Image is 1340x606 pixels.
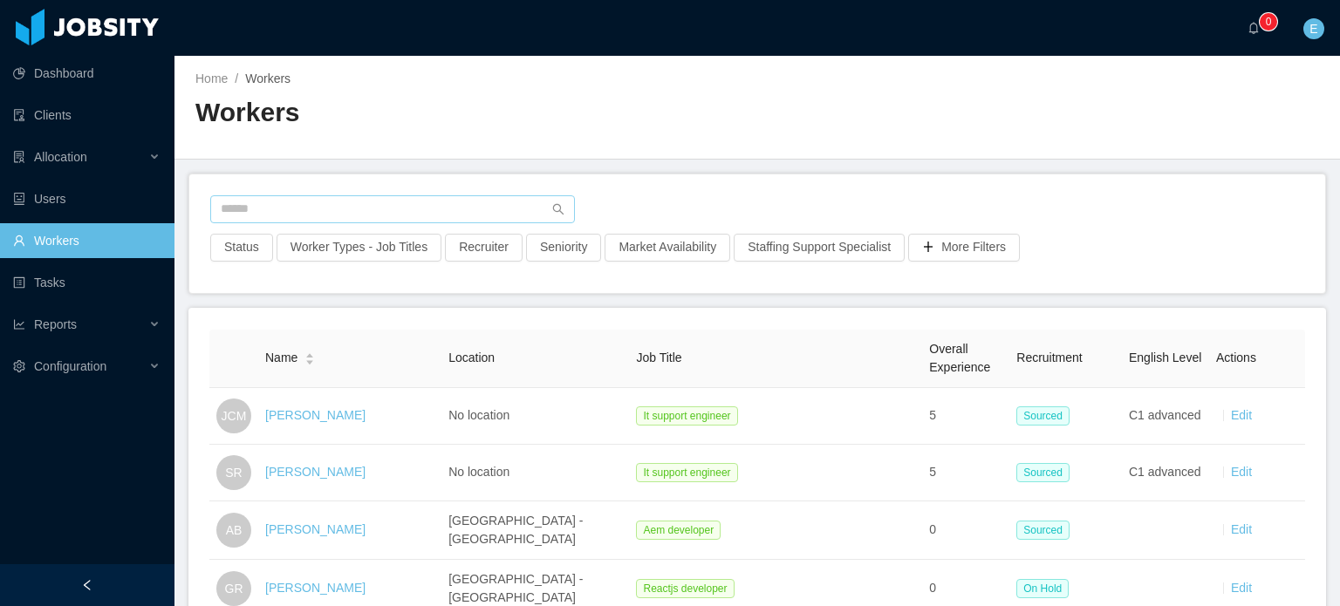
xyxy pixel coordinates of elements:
a: On Hold [1016,581,1076,595]
span: Sourced [1016,521,1070,540]
span: On Hold [1016,579,1069,598]
span: E [1309,18,1317,39]
button: icon: plusMore Filters [908,234,1020,262]
button: Staffing Support Specialist [734,234,905,262]
i: icon: line-chart [13,318,25,330]
a: icon: pie-chartDashboard [13,56,161,91]
a: Edit [1231,522,1252,536]
a: [PERSON_NAME] [265,522,366,536]
span: SR [225,455,242,490]
button: Status [210,234,273,262]
span: Allocation [34,150,87,164]
span: Aem developer [636,521,721,540]
td: C1 advanced [1122,445,1209,501]
td: [GEOGRAPHIC_DATA] - [GEOGRAPHIC_DATA] [441,501,629,560]
a: [PERSON_NAME] [265,465,366,479]
button: Recruiter [445,234,523,262]
span: JCM [222,398,247,433]
td: No location [441,388,629,445]
i: icon: search [552,203,564,215]
span: AB [226,513,243,548]
td: 0 [922,501,1009,560]
i: icon: caret-down [305,357,315,363]
button: Seniority [526,234,601,262]
i: icon: bell [1248,22,1260,34]
span: Workers [245,71,291,85]
span: Sourced [1016,463,1070,482]
span: Reactjs developer [636,579,734,598]
a: icon: userWorkers [13,223,161,258]
span: GR [225,571,243,606]
a: icon: profileTasks [13,265,161,300]
a: Edit [1231,465,1252,479]
a: Edit [1231,408,1252,422]
span: English Level [1129,351,1201,364]
a: [PERSON_NAME] [265,408,366,422]
button: Worker Types - Job Titles [277,234,441,262]
span: Name [265,349,297,367]
span: Location [448,351,495,364]
span: Sourced [1016,406,1070,426]
h2: Workers [195,95,757,131]
a: Sourced [1016,522,1077,536]
sup: 0 [1260,13,1277,31]
span: It support engineer [636,463,737,482]
a: [PERSON_NAME] [265,581,366,595]
i: icon: caret-up [305,351,315,357]
td: C1 advanced [1122,388,1209,445]
i: icon: setting [13,360,25,372]
a: Home [195,71,228,85]
a: Edit [1231,581,1252,595]
div: Sort [304,351,315,363]
a: Sourced [1016,408,1077,422]
span: Recruitment [1016,351,1082,364]
button: Market Availability [605,234,730,262]
span: Reports [34,317,77,331]
a: icon: robotUsers [13,181,161,216]
i: icon: solution [13,151,25,163]
span: Configuration [34,359,106,373]
a: Sourced [1016,465,1077,479]
td: 5 [922,388,1009,445]
span: / [235,71,238,85]
span: It support engineer [636,406,737,426]
td: No location [441,445,629,501]
span: Job Title [636,351,681,364]
a: icon: auditClients [13,98,161,133]
span: Overall Experience [929,342,990,374]
td: 5 [922,445,1009,501]
span: Actions [1216,351,1256,364]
